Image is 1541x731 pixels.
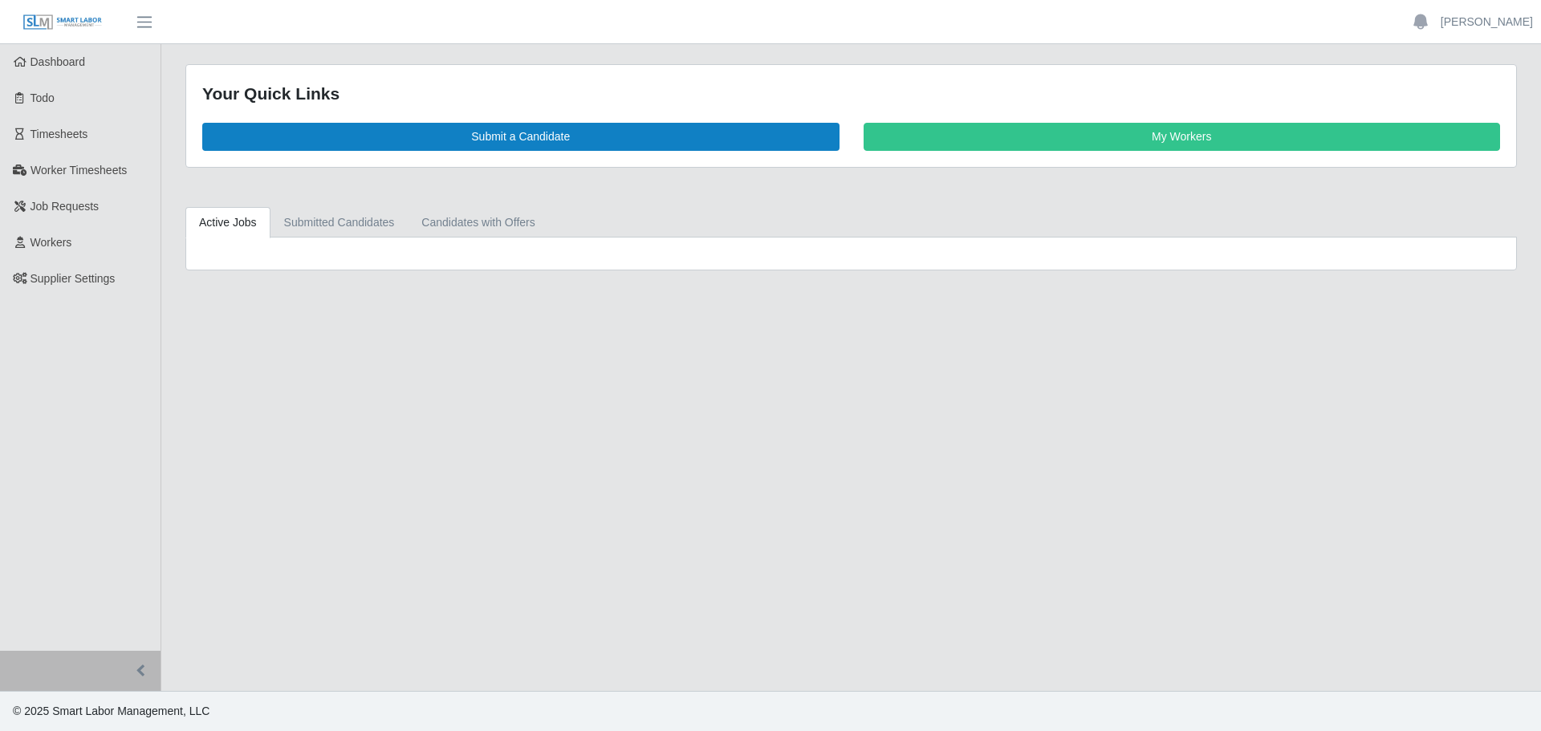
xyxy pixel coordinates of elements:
a: [PERSON_NAME] [1441,14,1533,30]
span: Todo [30,91,55,104]
span: © 2025 Smart Labor Management, LLC [13,705,209,717]
img: SLM Logo [22,14,103,31]
span: Supplier Settings [30,272,116,285]
span: Worker Timesheets [30,164,127,177]
span: Workers [30,236,72,249]
span: Job Requests [30,200,100,213]
a: Active Jobs [185,207,270,238]
a: My Workers [864,123,1501,151]
div: Your Quick Links [202,81,1500,107]
a: Submit a Candidate [202,123,840,151]
span: Dashboard [30,55,86,68]
a: Candidates with Offers [408,207,548,238]
span: Timesheets [30,128,88,140]
a: Submitted Candidates [270,207,409,238]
